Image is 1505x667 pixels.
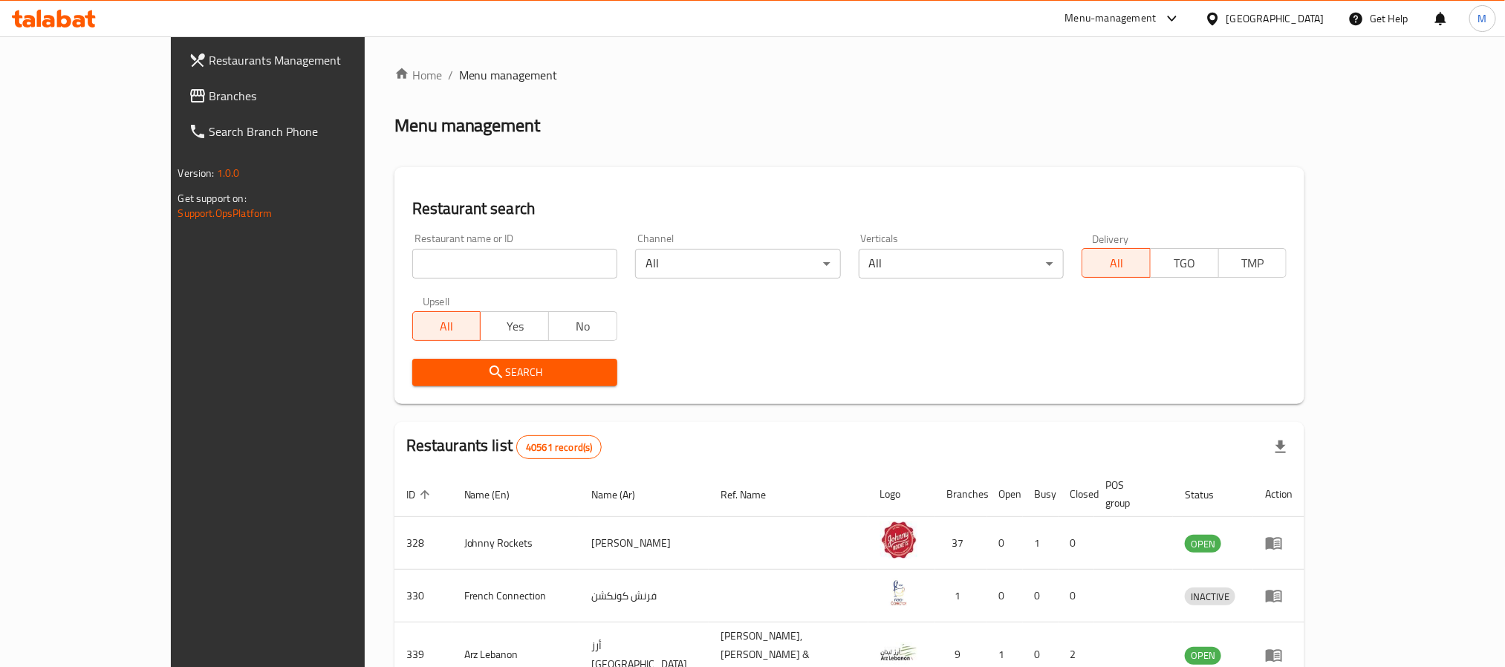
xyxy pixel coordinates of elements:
[1265,534,1293,552] div: Menu
[1478,10,1487,27] span: M
[1185,588,1235,605] span: INACTIVE
[1157,253,1213,274] span: TGO
[394,570,452,622] td: 330
[1059,472,1094,517] th: Closed
[423,296,450,307] label: Upsell
[1023,517,1059,570] td: 1
[209,123,410,140] span: Search Branch Phone
[1082,248,1151,278] button: All
[517,440,601,455] span: 40561 record(s)
[1265,646,1293,664] div: Menu
[1185,486,1233,504] span: Status
[178,163,215,183] span: Version:
[1088,253,1145,274] span: All
[1023,570,1059,622] td: 0
[177,78,422,114] a: Branches
[424,363,605,382] span: Search
[859,249,1064,279] div: All
[935,570,987,622] td: 1
[935,517,987,570] td: 37
[394,114,541,137] h2: Menu management
[548,311,617,341] button: No
[209,87,410,105] span: Branches
[987,570,1023,622] td: 0
[1185,647,1221,665] div: OPEN
[419,316,475,337] span: All
[412,359,617,386] button: Search
[1185,536,1221,553] span: OPEN
[412,198,1287,220] h2: Restaurant search
[480,311,549,341] button: Yes
[1185,647,1221,664] span: OPEN
[555,316,611,337] span: No
[935,472,987,517] th: Branches
[1218,248,1287,278] button: TMP
[1092,233,1129,244] label: Delivery
[1185,588,1235,605] div: INACTIVE
[452,517,580,570] td: Johnny Rockets
[721,486,785,504] span: Ref. Name
[452,570,580,622] td: French Connection
[1059,570,1094,622] td: 0
[1023,472,1059,517] th: Busy
[177,114,422,149] a: Search Branch Phone
[487,316,543,337] span: Yes
[635,249,840,279] div: All
[1265,587,1293,605] div: Menu
[217,163,240,183] span: 1.0.0
[177,42,422,78] a: Restaurants Management
[880,574,917,611] img: French Connection
[412,311,481,341] button: All
[209,51,410,69] span: Restaurants Management
[1106,476,1156,512] span: POS group
[394,66,1305,84] nav: breadcrumb
[412,249,617,279] input: Search for restaurant name or ID..
[591,486,654,504] span: Name (Ar)
[868,472,935,517] th: Logo
[178,189,247,208] span: Get support on:
[579,517,709,570] td: [PERSON_NAME]
[406,486,435,504] span: ID
[1225,253,1281,274] span: TMP
[178,204,273,223] a: Support.OpsPlatform
[579,570,709,622] td: فرنش كونكشن
[1150,248,1219,278] button: TGO
[987,472,1023,517] th: Open
[1059,517,1094,570] td: 0
[394,517,452,570] td: 328
[1253,472,1304,517] th: Action
[987,517,1023,570] td: 0
[448,66,453,84] li: /
[1226,10,1324,27] div: [GEOGRAPHIC_DATA]
[459,66,558,84] span: Menu management
[516,435,602,459] div: Total records count
[1263,429,1298,465] div: Export file
[1065,10,1157,27] div: Menu-management
[406,435,602,459] h2: Restaurants list
[464,486,530,504] span: Name (En)
[880,521,917,559] img: Johnny Rockets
